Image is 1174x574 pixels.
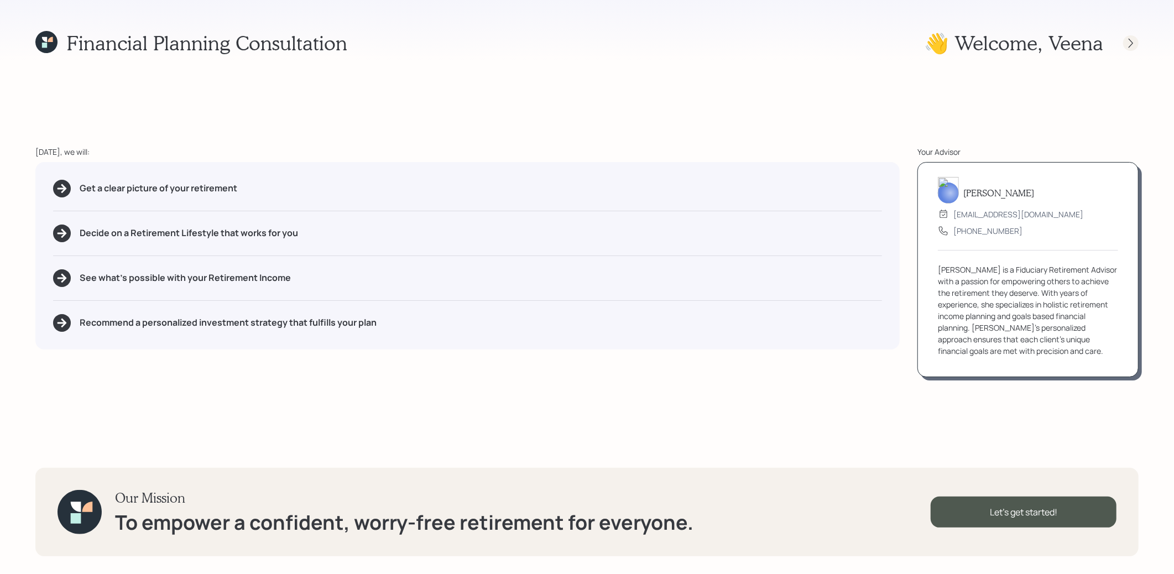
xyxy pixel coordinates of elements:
img: treva-nostdahl-headshot.png [938,177,959,203]
h5: Decide on a Retirement Lifestyle that works for you [80,228,298,238]
div: [EMAIL_ADDRESS][DOMAIN_NAME] [953,208,1083,220]
h1: Financial Planning Consultation [66,31,347,55]
div: [PHONE_NUMBER] [953,225,1022,237]
div: Let's get started! [931,497,1116,528]
div: [PERSON_NAME] is a Fiduciary Retirement Advisor with a passion for empowering others to achieve t... [938,264,1118,357]
h5: [PERSON_NAME] [963,187,1034,198]
div: Your Advisor [917,146,1139,158]
h1: To empower a confident, worry-free retirement for everyone. [115,510,693,534]
h5: Get a clear picture of your retirement [80,183,237,194]
h5: See what's possible with your Retirement Income [80,273,291,283]
div: [DATE], we will: [35,146,900,158]
h1: 👋 Welcome , Veena [924,31,1103,55]
h5: Recommend a personalized investment strategy that fulfills your plan [80,317,377,328]
h3: Our Mission [115,490,693,506]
